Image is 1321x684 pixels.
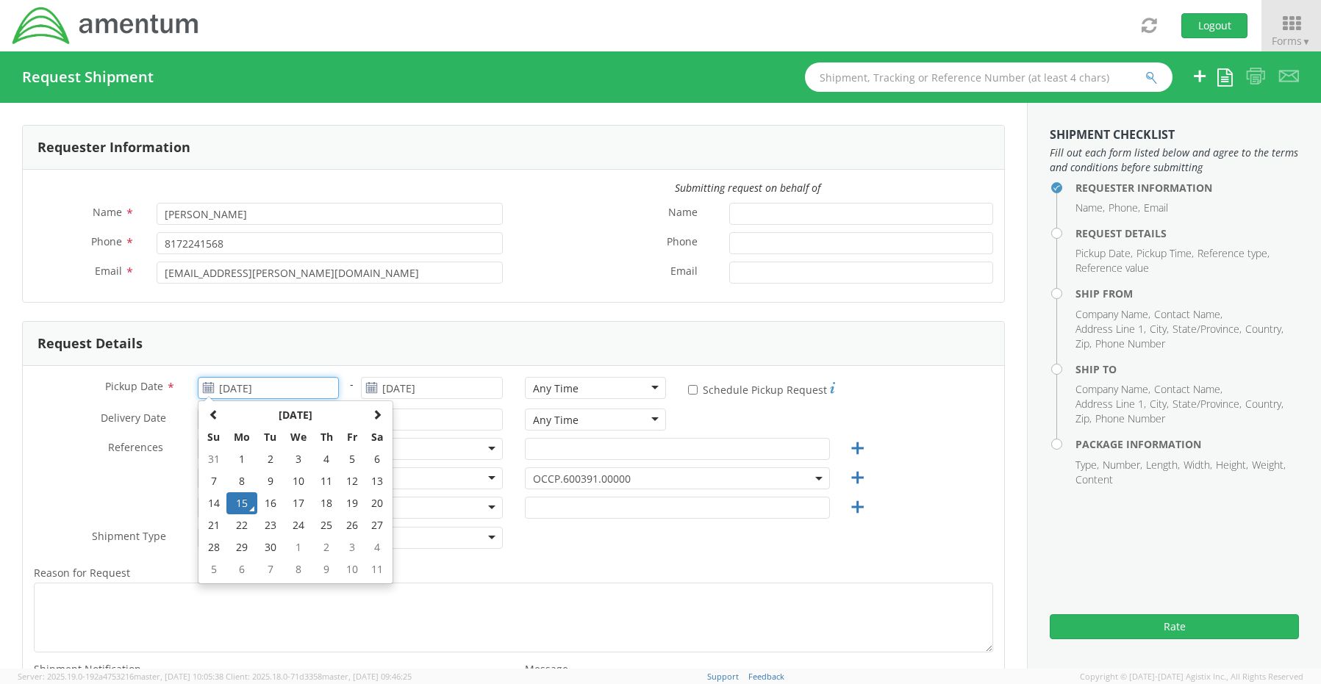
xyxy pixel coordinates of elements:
[1154,307,1222,322] li: Contact Name
[1080,671,1303,683] span: Copyright © [DATE]-[DATE] Agistix Inc., All Rights Reserved
[340,558,365,580] td: 10
[257,536,283,558] td: 30
[1075,364,1299,375] h4: Ship To
[283,448,314,470] td: 3
[1173,322,1242,336] li: State/Province
[1136,246,1194,261] li: Pickup Time
[1154,382,1222,397] li: Contact Name
[226,404,364,426] th: Select Month
[675,181,820,195] i: Submitting request on behalf of
[314,448,340,470] td: 4
[1075,201,1105,215] li: Name
[667,234,698,251] span: Phone
[209,409,219,420] span: Previous Month
[365,558,390,580] td: 11
[226,671,412,682] span: Client: 2025.18.0-71d3358
[34,566,130,580] span: Reason for Request
[533,472,822,486] span: OCCP.600391.00000
[1184,458,1212,472] li: Width
[1075,246,1133,261] li: Pickup Date
[283,492,314,514] td: 17
[1075,288,1299,299] h4: Ship From
[314,470,340,492] td: 11
[670,264,698,281] span: Email
[525,467,830,489] span: OCCP.600391.00000
[201,536,227,558] td: 28
[18,671,223,682] span: Server: 2025.19.0-192a4753216
[1216,458,1248,472] li: Height
[533,413,579,428] div: Any Time
[365,470,390,492] td: 13
[37,140,190,155] h3: Requester Information
[283,470,314,492] td: 10
[1173,397,1242,411] li: State/Province
[1144,201,1168,215] li: Email
[1146,458,1180,472] li: Length
[340,492,365,514] td: 19
[314,514,340,536] td: 25
[1075,439,1299,450] h4: Package Information
[22,69,154,85] h4: Request Shipment
[37,336,143,351] h3: Request Details
[257,558,283,580] td: 7
[283,426,314,448] th: We
[226,492,257,514] td: 15
[1075,397,1146,411] li: Address Line 1
[1050,614,1299,639] button: Rate
[226,536,257,558] td: 29
[91,234,122,248] span: Phone
[226,470,257,492] td: 8
[1095,411,1165,426] li: Phone Number
[93,205,122,219] span: Name
[1075,411,1092,426] li: Zip
[201,448,227,470] td: 31
[525,662,568,676] span: Message
[105,379,163,393] span: Pickup Date
[340,426,365,448] th: Fr
[1245,397,1284,411] li: Country
[1050,145,1299,175] span: Fill out each form listed below and agree to the terms and conditions before submitting
[92,529,166,546] span: Shipment Type
[101,411,166,428] span: Delivery Date
[283,514,314,536] td: 24
[1075,472,1113,487] li: Content
[226,514,257,536] td: 22
[257,514,283,536] td: 23
[34,662,141,676] span: Shipment Notification
[1150,322,1169,336] li: City
[805,62,1173,92] input: Shipment, Tracking or Reference Number (at least 4 chars)
[1272,34,1311,48] span: Forms
[340,514,365,536] td: 26
[314,426,340,448] th: Th
[1050,129,1299,142] h3: Shipment Checklist
[668,205,698,222] span: Name
[201,514,227,536] td: 21
[748,671,784,682] a: Feedback
[1075,307,1150,322] li: Company Name
[108,440,163,454] span: References
[1095,336,1165,351] li: Phone Number
[201,470,227,492] td: 7
[340,536,365,558] td: 3
[372,409,382,420] span: Next Month
[226,448,257,470] td: 1
[340,448,365,470] td: 5
[533,381,579,396] div: Any Time
[1075,336,1092,351] li: Zip
[688,385,698,395] input: Schedule Pickup Request
[1075,322,1146,336] li: Address Line 1
[226,558,257,580] td: 6
[1075,182,1299,193] h4: Requester Information
[257,448,283,470] td: 2
[134,671,223,682] span: master, [DATE] 10:05:38
[688,380,835,397] label: Schedule Pickup Request
[283,536,314,558] td: 1
[707,671,739,682] a: Support
[1302,35,1311,48] span: ▼
[201,426,227,448] th: Su
[1075,382,1150,397] li: Company Name
[201,492,227,514] td: 14
[365,492,390,514] td: 20
[314,536,340,558] td: 2
[365,514,390,536] td: 27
